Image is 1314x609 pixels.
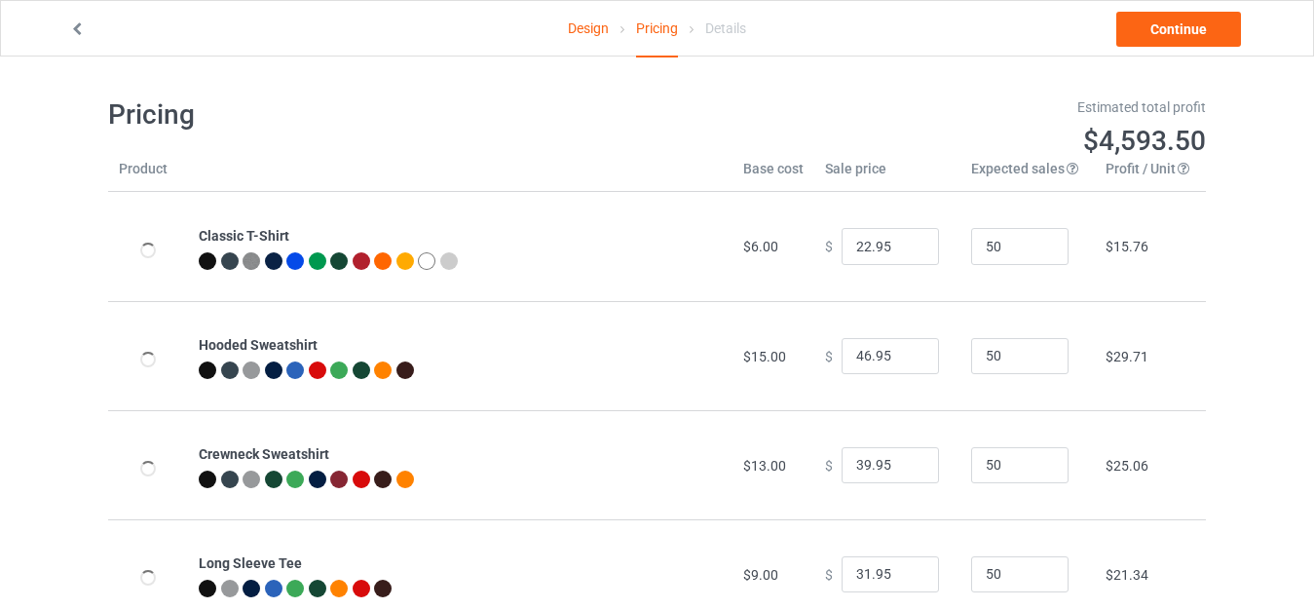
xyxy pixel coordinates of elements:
th: Sale price [814,159,960,192]
div: Details [705,1,746,56]
span: $6.00 [743,239,778,254]
th: Profit / Unit [1095,159,1206,192]
th: Product [108,159,188,192]
th: Base cost [732,159,814,192]
b: Crewneck Sweatshirt [199,446,329,462]
b: Classic T-Shirt [199,228,289,244]
span: $21.34 [1106,567,1148,583]
th: Expected sales [960,159,1095,192]
span: $15.76 [1106,239,1148,254]
div: Estimated total profit [671,97,1207,117]
span: $9.00 [743,567,778,583]
span: $15.00 [743,349,786,364]
span: $ [825,457,833,473]
a: Continue [1116,12,1241,47]
div: Pricing [636,1,678,57]
span: $ [825,348,833,363]
span: $29.71 [1106,349,1148,364]
span: $ [825,566,833,582]
h1: Pricing [108,97,644,133]
span: $13.00 [743,458,786,474]
span: $4,593.50 [1083,125,1206,157]
a: Design [568,1,609,56]
b: Hooded Sweatshirt [199,337,318,353]
img: heather_texture.png [243,252,260,270]
span: $ [825,239,833,254]
span: $25.06 [1106,458,1148,474]
b: Long Sleeve Tee [199,555,302,571]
